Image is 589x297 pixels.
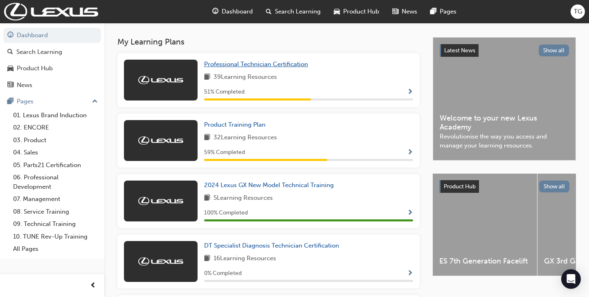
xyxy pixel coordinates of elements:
[16,47,62,57] div: Search Learning
[204,148,245,157] span: 59 % Completed
[334,7,340,17] span: car-icon
[10,134,101,147] a: 03. Product
[17,80,32,90] div: News
[206,3,259,20] a: guage-iconDashboard
[407,268,413,279] button: Show Progress
[407,89,413,96] span: Show Progress
[407,87,413,97] button: Show Progress
[3,94,101,109] button: Pages
[440,44,569,57] a: Latest NewsShow all
[204,241,342,250] a: DT Specialist Diagnosis Technician Certification
[266,7,272,17] span: search-icon
[392,7,398,17] span: news-icon
[439,257,531,266] span: ES 7th Generation Facelift
[204,181,337,190] a: 2024 Lexus GX New Model Technical Training
[444,47,475,54] span: Latest News
[90,281,96,291] span: prev-icon
[430,7,436,17] span: pages-icon
[561,269,581,289] div: Open Intercom Messenger
[17,64,53,73] div: Product Hub
[204,193,210,203] span: book-icon
[10,146,101,159] a: 04. Sales
[3,28,101,43] a: Dashboard
[539,45,569,56] button: Show all
[212,7,218,17] span: guage-icon
[117,37,420,47] h3: My Learning Plans
[440,7,456,16] span: Pages
[214,72,277,83] span: 39 Learning Resources
[407,210,413,217] span: Show Progress
[214,193,273,203] span: 5 Learning Resources
[7,49,13,56] span: search-icon
[440,114,569,132] span: Welcome to your new Lexus Academy
[407,208,413,218] button: Show Progress
[259,3,327,20] a: search-iconSearch Learning
[10,243,101,255] a: All Pages
[574,7,582,16] span: TG
[3,61,101,76] a: Product Hub
[138,197,183,205] img: Trak
[204,60,308,68] span: Professional Technician Certification
[10,159,101,172] a: 05. Parts21 Certification
[214,254,276,264] span: 16 Learning Resources
[407,270,413,277] span: Show Progress
[10,109,101,122] a: 01. Lexus Brand Induction
[222,7,253,16] span: Dashboard
[3,78,101,93] a: News
[10,171,101,193] a: 06. Professional Development
[440,132,569,150] span: Revolutionise the way you access and manage your learning resources.
[439,180,569,193] a: Product HubShow all
[204,242,339,249] span: DT Specialist Diagnosis Technician Certification
[10,230,101,243] a: 10. TUNE Rev-Up Training
[10,121,101,134] a: 02. ENCORE
[204,133,210,143] span: book-icon
[402,7,417,16] span: News
[7,65,13,72] span: car-icon
[204,72,210,83] span: book-icon
[214,133,277,143] span: 32 Learning Resources
[407,149,413,156] span: Show Progress
[7,98,13,105] span: pages-icon
[539,181,570,192] button: Show all
[3,45,101,60] a: Search Learning
[204,269,242,278] span: 0 % Completed
[424,3,463,20] a: pages-iconPages
[10,193,101,205] a: 07. Management
[138,76,183,84] img: Trak
[407,147,413,158] button: Show Progress
[4,3,98,20] img: Trak
[7,82,13,89] span: news-icon
[7,32,13,39] span: guage-icon
[444,183,476,190] span: Product Hub
[204,60,311,69] a: Professional Technician Certification
[204,181,334,189] span: 2024 Lexus GX New Model Technical Training
[204,121,265,128] span: Product Training Plan
[327,3,386,20] a: car-iconProduct Hub
[204,87,245,97] span: 51 % Completed
[3,26,101,94] button: DashboardSearch LearningProduct HubNews
[204,120,269,130] a: Product Training Plan
[433,37,576,161] a: Latest NewsShow allWelcome to your new Lexus AcademyRevolutionise the way you access and manage y...
[204,254,210,264] span: book-icon
[571,4,585,19] button: TG
[138,136,183,145] img: Trak
[433,174,537,276] a: ES 7th Generation Facelift
[10,218,101,230] a: 09. Technical Training
[386,3,424,20] a: news-iconNews
[343,7,379,16] span: Product Hub
[17,97,34,106] div: Pages
[92,96,98,107] span: up-icon
[204,208,248,218] span: 100 % Completed
[275,7,321,16] span: Search Learning
[138,257,183,266] img: Trak
[10,205,101,218] a: 08. Service Training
